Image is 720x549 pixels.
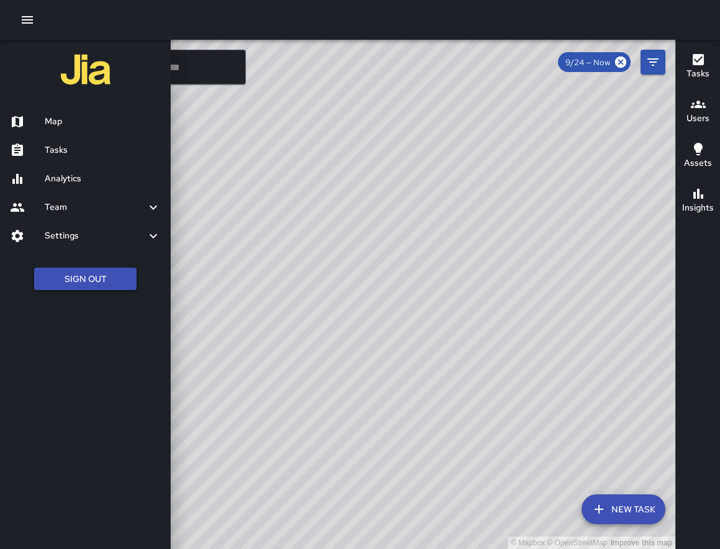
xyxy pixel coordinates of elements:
button: Sign Out [34,268,137,291]
h6: Insights [682,201,714,215]
h6: Assets [684,157,712,170]
h6: Settings [45,229,146,243]
h6: Map [45,115,161,129]
h6: Tasks [45,143,161,157]
h6: Analytics [45,172,161,186]
h6: Users [686,112,709,125]
button: New Task [582,494,665,524]
h6: Team [45,201,146,214]
img: jia-logo [61,45,110,94]
h6: Tasks [686,67,709,81]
